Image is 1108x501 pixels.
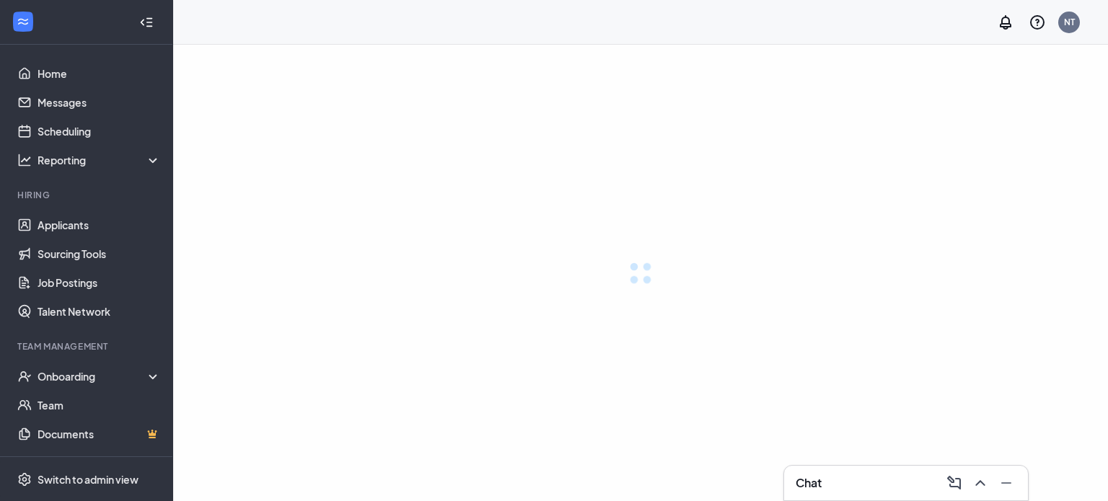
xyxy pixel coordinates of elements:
[967,471,990,495] button: ChevronUp
[796,475,822,491] h3: Chat
[16,14,30,29] svg: WorkstreamLogo
[17,472,32,487] svg: Settings
[38,59,161,88] a: Home
[38,297,161,326] a: Talent Network
[38,391,161,420] a: Team
[38,210,161,239] a: Applicants
[38,88,161,117] a: Messages
[38,117,161,146] a: Scheduling
[139,15,154,30] svg: Collapse
[972,474,989,492] svg: ChevronUp
[998,474,1015,492] svg: Minimize
[993,471,1016,495] button: Minimize
[941,471,964,495] button: ComposeMessage
[38,153,162,167] div: Reporting
[997,14,1014,31] svg: Notifications
[17,189,158,201] div: Hiring
[38,448,161,477] a: SurveysCrown
[38,239,161,268] a: Sourcing Tools
[38,420,161,448] a: DocumentsCrown
[17,340,158,353] div: Team Management
[38,268,161,297] a: Job Postings
[946,474,963,492] svg: ComposeMessage
[1064,16,1075,28] div: NT
[38,369,162,383] div: Onboarding
[17,153,32,167] svg: Analysis
[38,472,138,487] div: Switch to admin view
[17,369,32,383] svg: UserCheck
[1029,14,1046,31] svg: QuestionInfo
